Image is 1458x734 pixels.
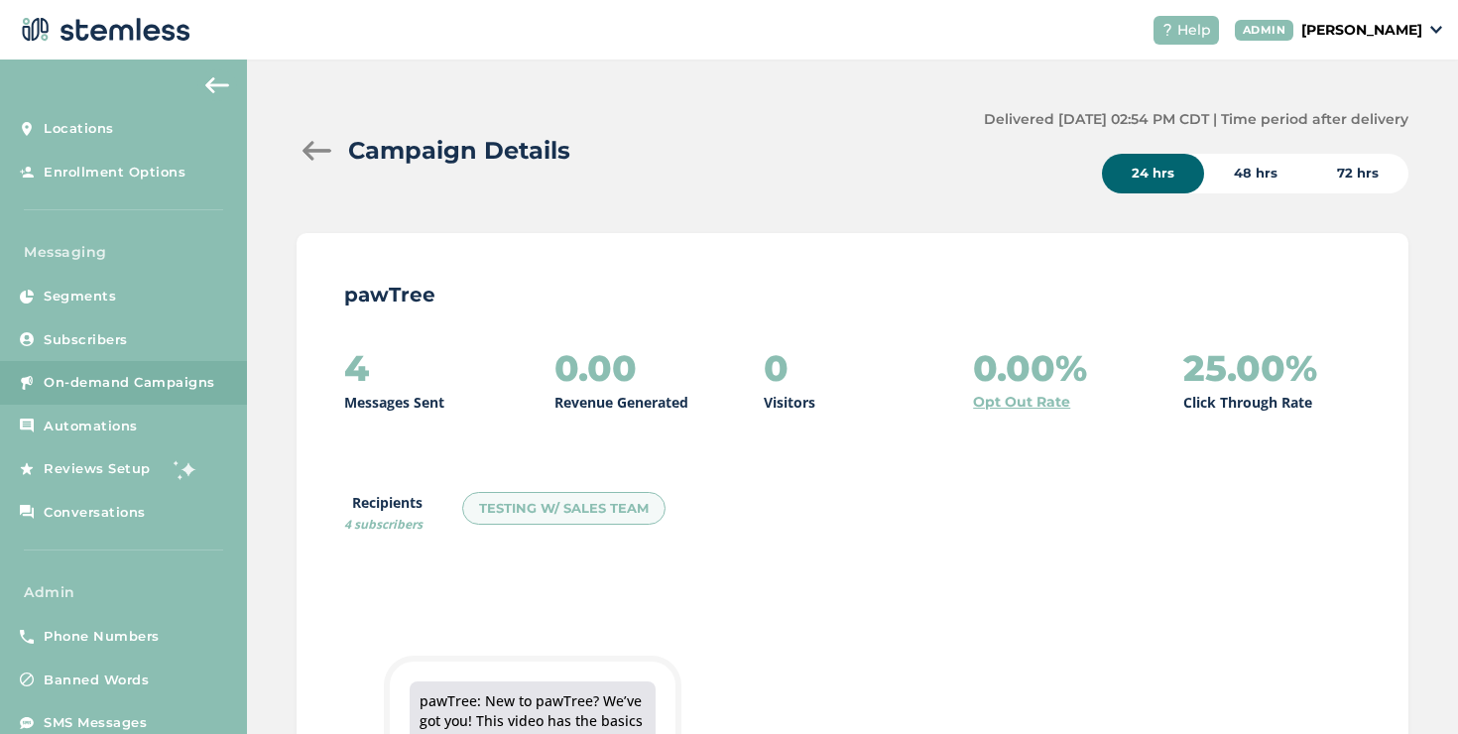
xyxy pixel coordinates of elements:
p: Visitors [764,392,815,413]
h2: 0 [764,348,789,388]
span: Enrollment Options [44,163,185,183]
span: SMS Messages [44,713,147,733]
img: glitter-stars-b7820f95.gif [166,449,205,489]
div: 72 hrs [1307,154,1408,193]
h2: 0.00% [973,348,1087,388]
p: Revenue Generated [554,392,688,413]
div: TESTING W/ SALES TEAM [462,492,666,526]
div: 48 hrs [1204,154,1307,193]
span: Segments [44,287,116,306]
div: ADMIN [1235,20,1294,41]
p: Messages Sent [344,392,444,413]
span: Locations [44,119,114,139]
img: icon_down-arrow-small-66adaf34.svg [1430,26,1442,34]
span: Reviews Setup [44,459,151,479]
h2: 4 [344,348,369,388]
img: icon-arrow-back-accent-c549486e.svg [205,77,229,93]
p: pawTree [344,281,1361,308]
label: Recipients [344,492,423,534]
div: 24 hrs [1102,154,1204,193]
img: icon-help-white-03924b79.svg [1161,24,1173,36]
h2: 25.00% [1183,348,1317,388]
label: Delivered [DATE] 02:54 PM CDT | Time period after delivery [984,109,1408,130]
iframe: Chat Widget [1359,639,1458,734]
span: Conversations [44,503,146,523]
h2: Campaign Details [348,133,570,169]
h2: 0.00 [554,348,637,388]
span: Phone Numbers [44,627,160,647]
span: Automations [44,417,138,436]
p: Click Through Rate [1183,392,1312,413]
span: Subscribers [44,330,128,350]
span: 4 subscribers [344,516,423,533]
img: logo-dark-0685b13c.svg [16,10,190,50]
span: On-demand Campaigns [44,373,215,393]
span: Help [1177,20,1211,41]
a: Opt Out Rate [973,392,1070,413]
span: Banned Words [44,671,149,690]
p: [PERSON_NAME] [1301,20,1422,41]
